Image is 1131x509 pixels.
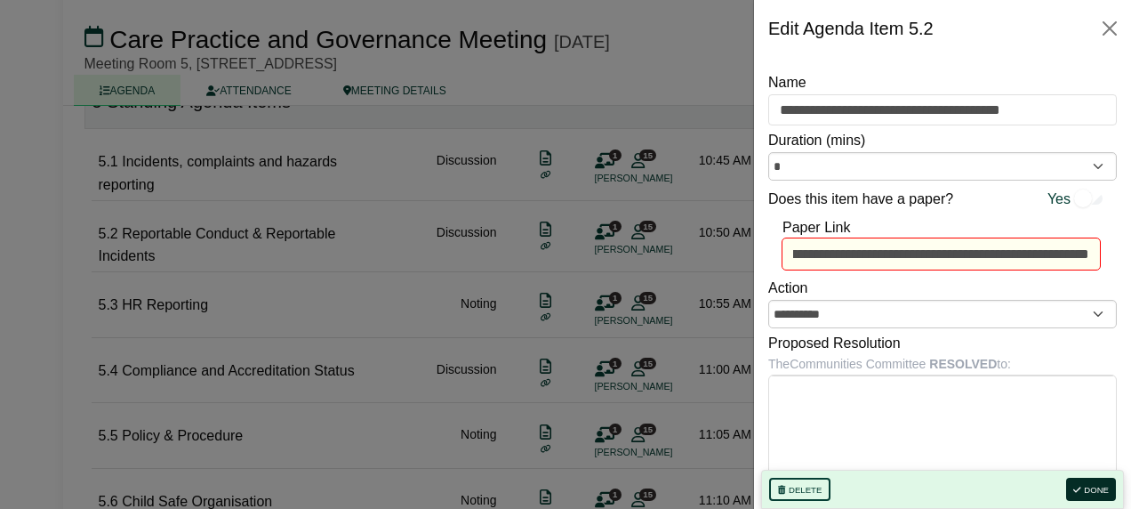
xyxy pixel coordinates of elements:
span: Yes [1047,188,1071,211]
button: Close [1095,14,1124,43]
b: RESOLVED [929,357,997,371]
label: Action [768,277,807,300]
button: Done [1066,478,1116,501]
label: Proposed Resolution [768,332,901,355]
label: Duration (mins) [768,129,865,152]
label: Does this item have a paper? [768,188,953,211]
label: Paper Link [782,216,851,239]
div: The Communities Committee to: [768,354,1117,374]
label: Name [768,71,806,94]
button: Delete [769,478,830,501]
div: Edit Agenda Item 5.2 [768,14,934,43]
